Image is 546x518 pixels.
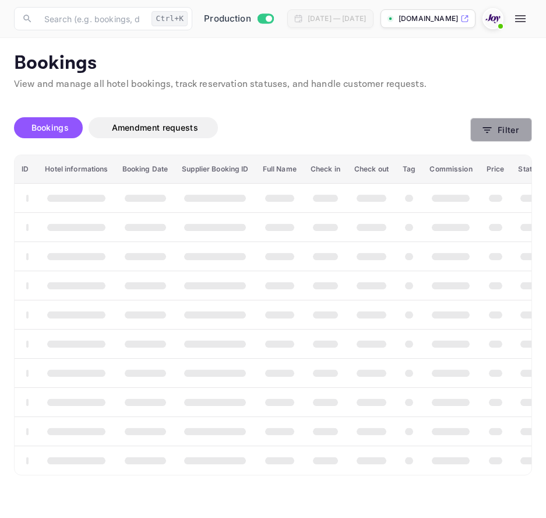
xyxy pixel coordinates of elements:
[347,155,396,184] th: Check out
[304,155,347,184] th: Check in
[470,118,532,142] button: Filter
[14,78,532,92] p: View and manage all hotel bookings, track reservation statuses, and handle customer requests.
[484,9,502,28] img: With Joy
[175,155,255,184] th: Supplier Booking ID
[38,155,115,184] th: Hotel informations
[199,12,278,26] div: Switch to Sandbox mode
[31,123,69,132] span: Bookings
[14,117,470,138] div: account-settings tabs
[399,13,458,24] p: [DOMAIN_NAME]
[15,155,38,184] th: ID
[480,155,512,184] th: Price
[115,155,175,184] th: Booking Date
[308,13,366,24] div: [DATE] — [DATE]
[152,11,188,26] div: Ctrl+K
[204,12,251,26] span: Production
[112,123,198,132] span: Amendment requests
[37,7,147,30] input: Search (e.g. bookings, documentation)
[256,155,304,184] th: Full Name
[422,155,479,184] th: Commission
[396,155,422,184] th: Tag
[14,52,532,75] p: Bookings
